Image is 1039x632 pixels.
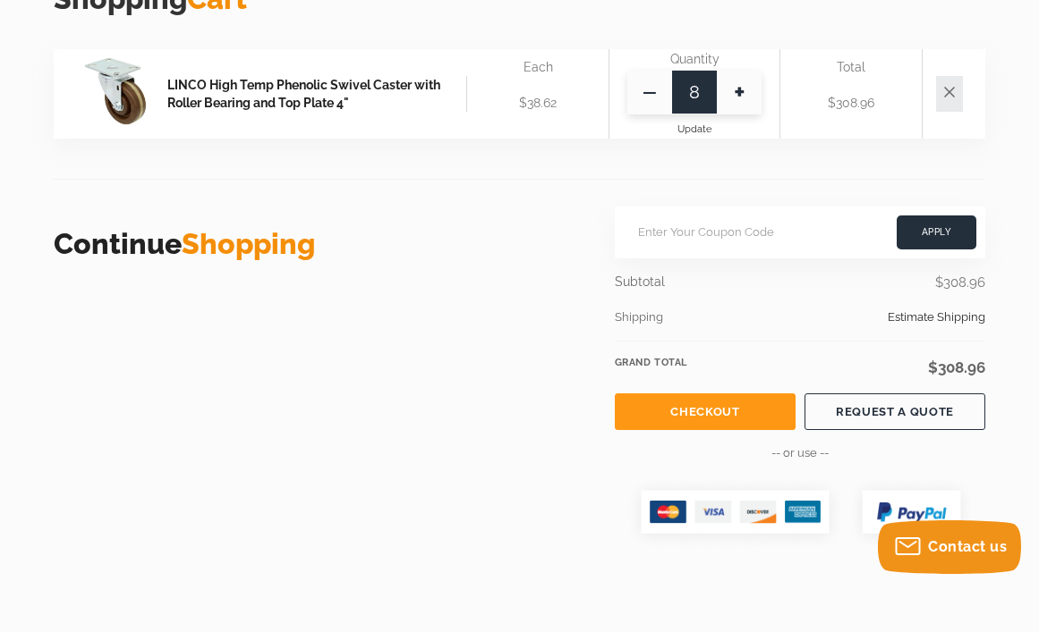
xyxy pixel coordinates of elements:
[624,475,846,552] img: group-2119.png
[627,70,672,114] span: —
[615,308,985,327] div: Shipping
[82,55,149,127] img: LINCO High Temp Phenolic Swivel Caster with Roller Bearing and Top Plate 4"
[717,70,762,114] span: +
[627,49,762,70] div: Quantity
[928,358,985,376] span: $308.96
[805,393,985,430] a: REQUEST A QUOTE
[878,520,1021,574] button: Contact us
[798,49,904,85] div: Total
[615,443,985,463] p: -- or use --
[935,274,985,291] span: $308.96
[615,355,858,371] div: Grand Total
[519,96,557,110] span: $38.62
[167,76,466,113] a: LINCO High Temp Phenolic Swivel Caster with Roller Bearing and Top Plate 4"
[54,227,315,260] a: ContinueShopping
[928,538,1007,555] span: Contact us
[615,272,858,292] div: Subtotal
[847,475,976,552] img: group-2120.png
[888,308,985,327] span: Estimate Shipping
[828,96,874,110] span: $308.96
[182,227,315,260] span: Shopping
[485,49,591,85] div: Each
[615,393,796,430] a: Checkout
[677,123,711,135] span: Update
